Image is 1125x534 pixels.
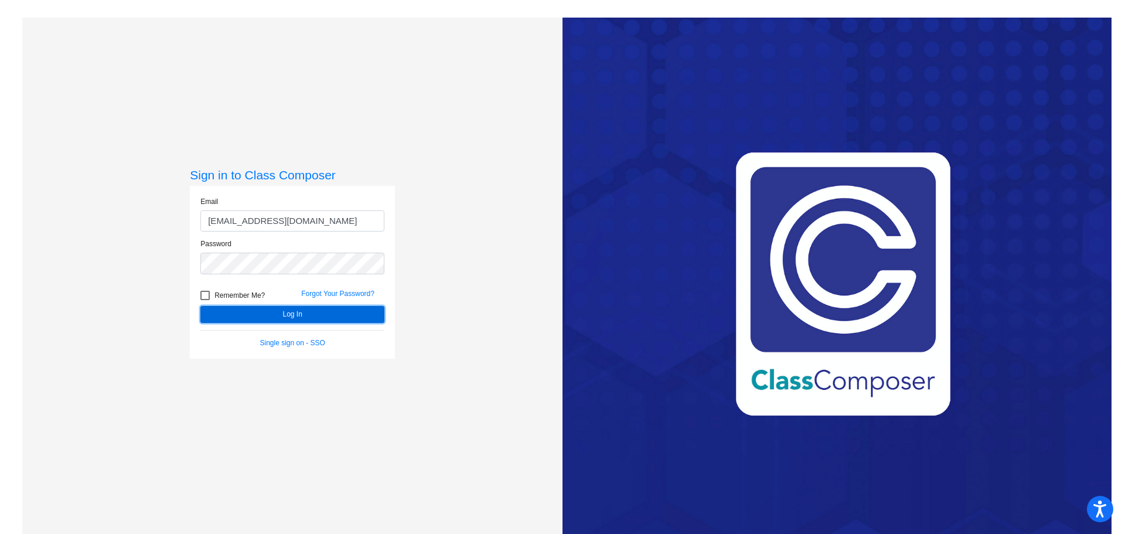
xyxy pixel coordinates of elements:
[301,290,374,298] a: Forgot Your Password?
[214,288,265,302] span: Remember Me?
[260,339,325,347] a: Single sign on - SSO
[200,196,218,207] label: Email
[190,168,395,182] h3: Sign in to Class Composer
[200,239,231,249] label: Password
[200,306,384,323] button: Log In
